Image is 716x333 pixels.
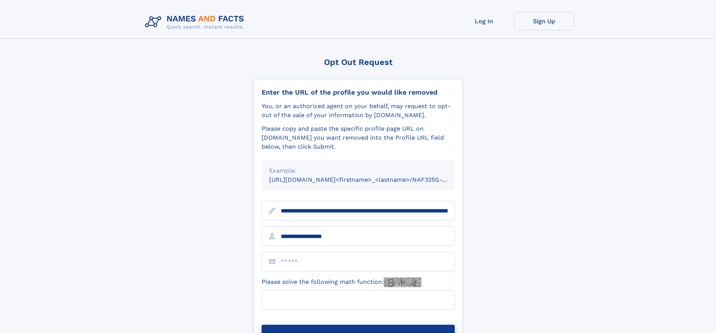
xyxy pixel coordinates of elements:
[262,277,421,287] label: Please solve the following math function:
[514,12,574,30] a: Sign Up
[254,57,463,67] div: Opt Out Request
[262,102,455,120] div: You, or an authorized agent on your behalf, may request to opt-out of the sale of your informatio...
[262,124,455,151] div: Please copy and paste the specific profile page URL on [DOMAIN_NAME] you want removed into the Pr...
[269,176,469,183] small: [URL][DOMAIN_NAME]<firstname>_<lastname>/NAF325G-xxxxxxxx
[142,12,250,32] img: Logo Names and Facts
[269,166,447,175] div: Example:
[262,88,455,96] div: Enter the URL of the profile you would like removed
[454,12,514,30] a: Log In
